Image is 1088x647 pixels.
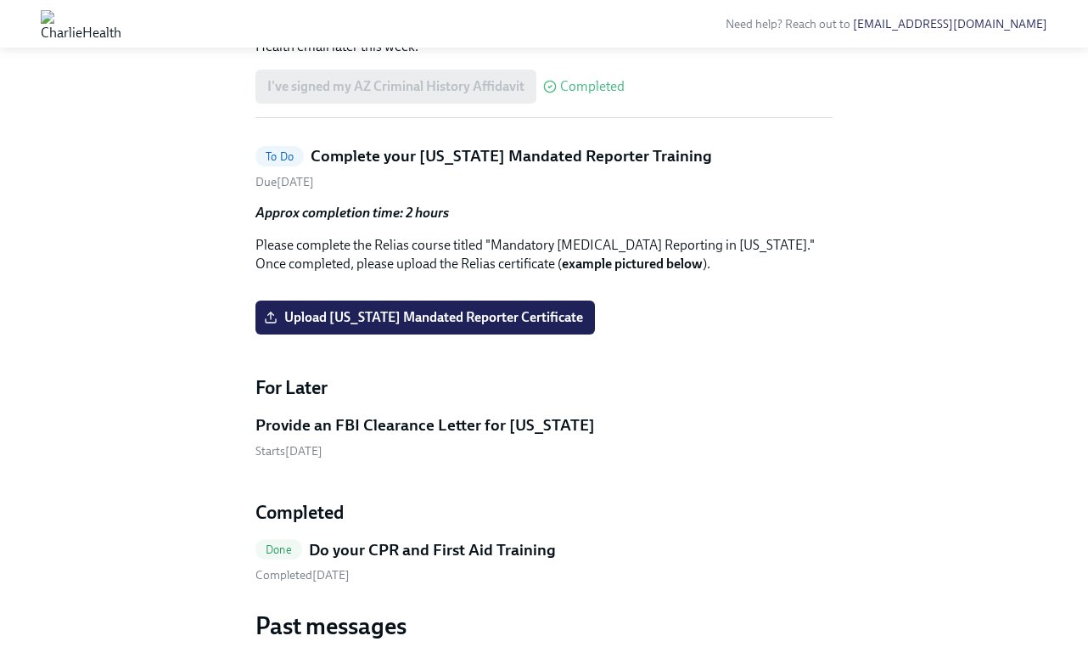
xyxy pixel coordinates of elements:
a: Provide an FBI Clearance Letter for [US_STATE]Starts[DATE] [255,414,833,459]
h4: For Later [255,375,833,401]
h3: Past messages [255,610,833,641]
h5: Provide an FBI Clearance Letter for [US_STATE] [255,414,595,436]
h4: Completed [255,500,833,526]
span: Thursday, August 28th 2025, 11:16 am [255,568,350,582]
strong: example pictured below [562,256,703,272]
a: [EMAIL_ADDRESS][DOMAIN_NAME] [853,17,1047,31]
a: DoneDo your CPR and First Aid Training Completed[DATE] [255,539,833,584]
span: Need help? Reach out to [726,17,1047,31]
p: Please complete the Relias course titled "Mandatory [MEDICAL_DATA] Reporting in [US_STATE]." Once... [255,236,833,273]
span: To Do [255,150,304,163]
span: Done [255,543,302,556]
span: Monday, September 8th 2025, 9:00 am [255,444,322,459]
span: Friday, September 5th 2025, 9:00 am [255,175,314,189]
label: Upload [US_STATE] Mandated Reporter Certificate [255,301,595,335]
a: To DoComplete your [US_STATE] Mandated Reporter TrainingDue[DATE] [255,145,833,190]
span: Completed [560,80,625,93]
img: CharlieHealth [41,10,121,37]
h5: Do your CPR and First Aid Training [309,539,556,561]
span: Upload [US_STATE] Mandated Reporter Certificate [267,309,583,326]
strong: Approx completion time: 2 hours [255,205,449,221]
h5: Complete your [US_STATE] Mandated Reporter Training [311,145,712,167]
